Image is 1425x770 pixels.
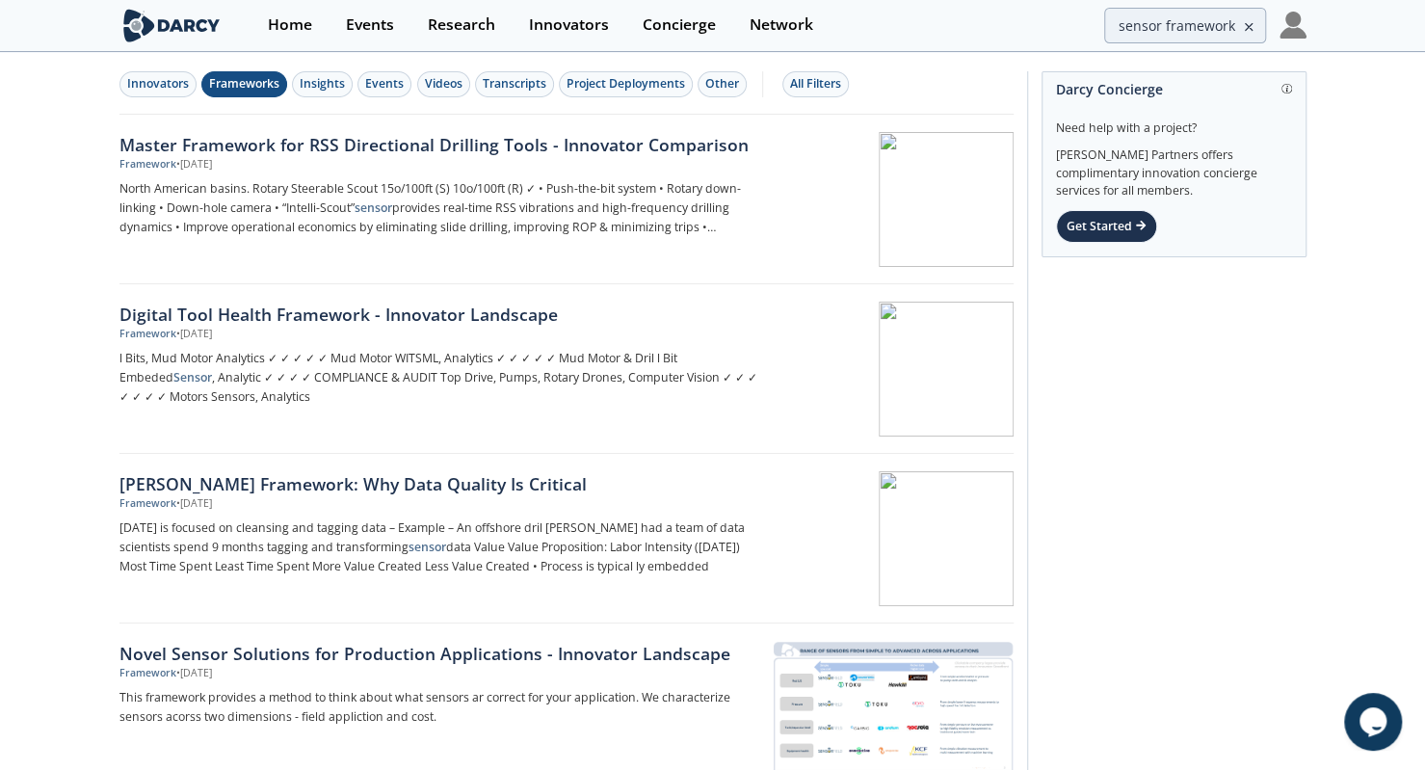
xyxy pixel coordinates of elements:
div: Frameworks [209,75,279,93]
div: Get Started [1056,210,1157,243]
iframe: chat widget [1344,693,1406,751]
div: • [DATE] [176,666,212,681]
div: Master Framework for RSS Directional Drilling Tools - Innovator Comparison [119,132,757,157]
p: North American basins. Rotary Steerable Scout 15o/100ft (S) 10o/100ft (R) ✓ • Push-the-bit system... [119,179,757,237]
div: Events [346,17,394,33]
div: Novel Sensor Solutions for Production Applications - Innovator Landscape [119,641,757,666]
div: Videos [425,75,462,93]
div: Digital Tool Health Framework - Innovator Landscape [119,302,757,327]
button: Transcripts [475,71,554,97]
div: Innovators [529,17,609,33]
button: Project Deployments [559,71,693,97]
div: • [DATE] [176,496,212,512]
div: Other [705,75,739,93]
div: [PERSON_NAME] Framework: Why Data Quality Is Critical [119,471,757,496]
p: l Bits, Mud Motor Analytics ✓ ✓ ✓ ✓ ✓ Mud Motor WITSML, Analytics ✓ ✓ ✓ ✓ ✓ Mud Motor & Dril l Bi... [119,349,757,407]
a: Master Framework for RSS Directional Drilling Tools - Innovator Comparison Framework •[DATE] Nort... [119,115,1014,284]
div: All Filters [790,75,841,93]
div: Insights [300,75,345,93]
div: • [DATE] [176,157,212,173]
div: Framework [119,666,176,681]
div: Innovators [127,75,189,93]
p: [DATE] is focused on cleansing and tagging data – Example – An offshore dril [PERSON_NAME] had a ... [119,518,757,576]
img: logo-wide.svg [119,9,224,42]
p: This framework provides a method to think about what sensors ar correct for your application. We ... [119,688,757,727]
img: information.svg [1281,84,1292,94]
button: Innovators [119,71,197,97]
div: Network [750,17,813,33]
input: Advanced Search [1104,8,1266,43]
div: Events [365,75,404,93]
a: [PERSON_NAME] Framework: Why Data Quality Is Critical Framework •[DATE] [DATE] is focused on clea... [119,454,1014,624]
img: Profile [1280,12,1306,39]
div: Transcripts [483,75,546,93]
div: Home [268,17,312,33]
a: Digital Tool Health Framework - Innovator Landscape Framework •[DATE] l Bits, Mud Motor Analytics... [119,284,1014,454]
div: [PERSON_NAME] Partners offers complimentary innovation concierge services for all members. [1056,137,1292,200]
div: Framework [119,157,176,173]
div: Framework [119,496,176,512]
div: Need help with a project? [1056,106,1292,137]
div: Project Deployments [567,75,685,93]
button: Insights [292,71,353,97]
div: Concierge [643,17,716,33]
div: Framework [119,327,176,342]
button: Videos [417,71,470,97]
div: • [DATE] [176,327,212,342]
strong: sensor [409,539,446,555]
button: Events [357,71,411,97]
button: All Filters [782,71,849,97]
strong: sensor [355,199,392,216]
button: Other [698,71,747,97]
div: Research [428,17,495,33]
div: Darcy Concierge [1056,72,1292,106]
button: Frameworks [201,71,287,97]
strong: Sensor [173,369,212,385]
